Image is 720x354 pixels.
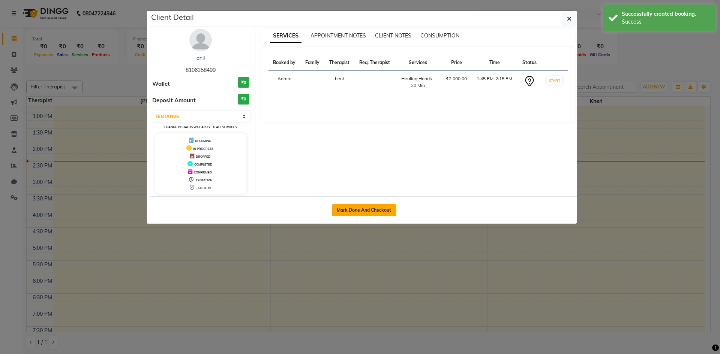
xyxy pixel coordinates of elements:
span: Wallet [152,80,170,88]
th: Services [395,55,441,71]
button: Mark Done And Checkout [332,204,396,216]
span: 8106358499 [186,67,216,73]
h3: ₹0 [238,77,249,88]
img: avatar [189,29,212,51]
td: 1:45 PM-2:15 PM [472,71,517,94]
small: Change in status will apply to all services. [164,125,237,129]
span: APPOINTMENT NOTES [310,32,366,39]
span: CHECK-IN [196,186,211,190]
div: Successfully created booking. [622,10,710,18]
div: ₹2,000.00 [445,75,467,82]
span: CONFIRMED [194,170,212,174]
h5: Client Detail [151,12,194,23]
span: SERVICES [270,29,301,43]
button: START [547,76,562,85]
th: Status [517,55,541,71]
th: Booked by [268,55,301,71]
td: - [354,71,395,94]
th: Time [472,55,517,71]
div: Success [622,18,710,26]
span: Deposit Amount [152,96,196,105]
div: Healing Hands - 30 Min [399,75,436,89]
a: anil [196,55,205,61]
h3: ₹0 [238,94,249,105]
span: IN PROGRESS [193,147,213,151]
span: TENTATIVE [196,178,212,182]
th: Therapist [324,55,354,71]
th: Price [441,55,472,71]
span: COMPLETED [194,163,212,166]
td: Admin [268,71,301,94]
th: Req. Therapist [354,55,395,71]
span: UPCOMING [195,139,211,143]
span: beni [335,76,344,81]
span: CONSUMPTION [420,32,459,39]
th: Family [300,55,324,71]
span: CLIENT NOTES [375,32,411,39]
td: - [300,71,324,94]
span: DROPPED [196,155,210,158]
